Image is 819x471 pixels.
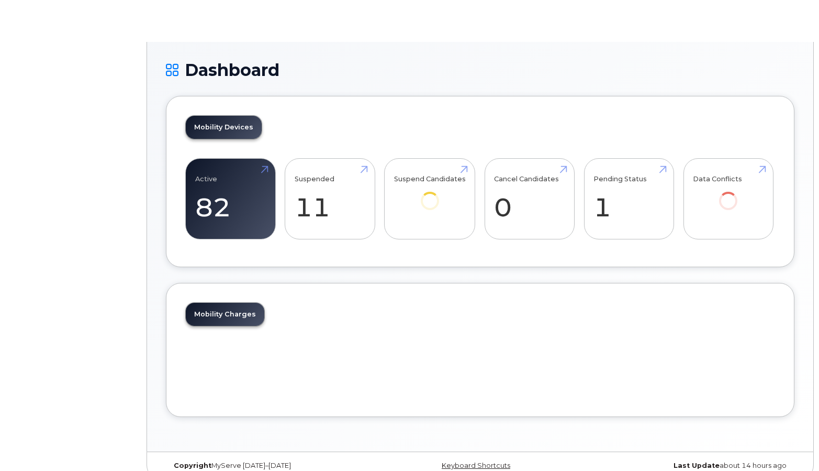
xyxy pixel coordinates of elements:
h1: Dashboard [166,61,794,79]
strong: Last Update [674,462,720,469]
a: Pending Status 1 [593,165,664,234]
a: Cancel Candidates 0 [494,165,565,234]
a: Keyboard Shortcuts [442,462,510,469]
a: Active 82 [195,165,266,234]
div: MyServe [DATE]–[DATE] [166,462,375,470]
a: Suspend Candidates [394,165,466,225]
a: Mobility Devices [186,116,262,139]
a: Data Conflicts [693,165,764,225]
a: Suspended 11 [295,165,365,234]
div: about 14 hours ago [585,462,794,470]
strong: Copyright [174,462,211,469]
a: Mobility Charges [186,303,264,326]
